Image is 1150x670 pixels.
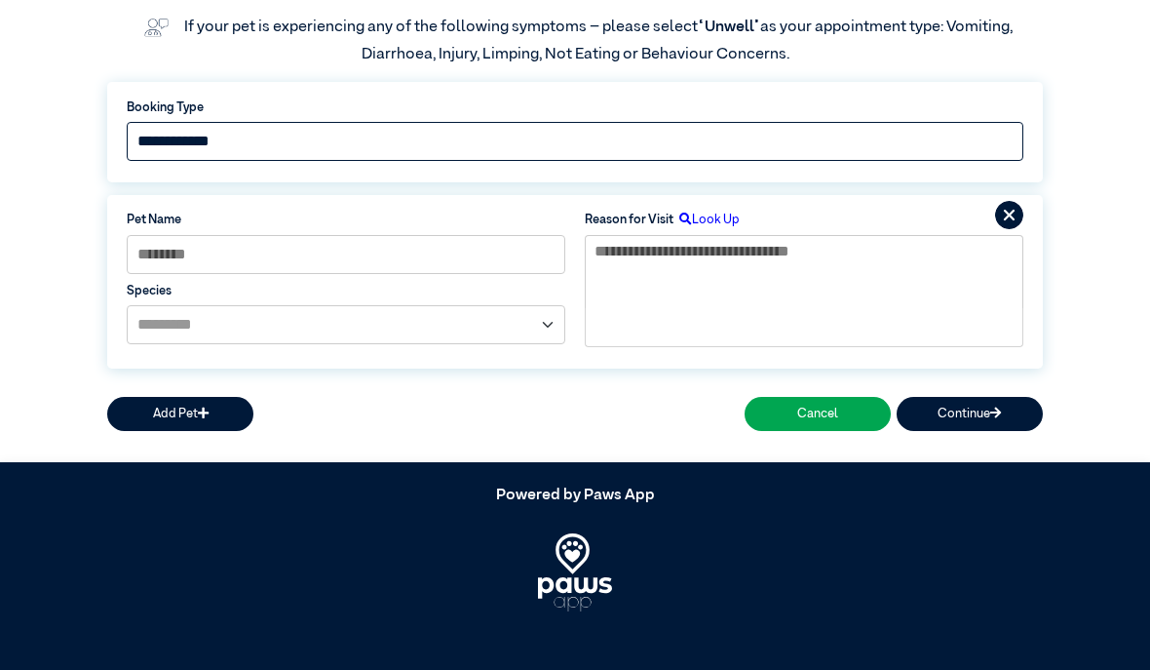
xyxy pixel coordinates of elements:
[538,533,613,611] img: PawsApp
[673,211,740,229] label: Look Up
[107,397,253,431] button: Add Pet
[745,397,891,431] button: Cancel
[698,20,760,35] span: “Unwell”
[585,211,673,229] label: Reason for Visit
[107,487,1043,505] h5: Powered by Paws App
[137,12,174,43] img: vet
[127,211,565,229] label: Pet Name
[127,282,565,300] label: Species
[897,397,1043,431] button: Continue
[127,99,1023,117] label: Booking Type
[184,20,1016,62] label: If your pet is experiencing any of the following symptoms – please select as your appointment typ...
